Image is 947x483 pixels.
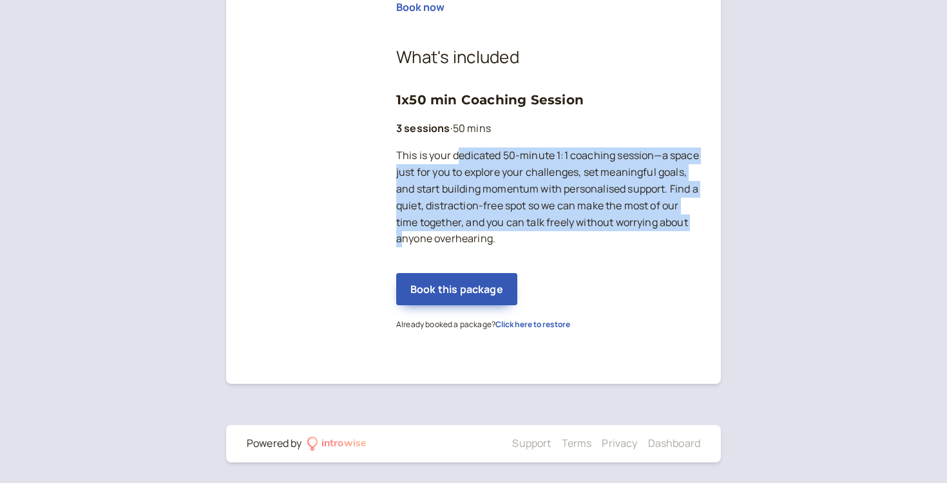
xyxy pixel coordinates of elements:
[396,120,700,137] p: 50 mins
[396,90,700,110] h3: 1x50 min Coaching Session
[648,436,700,450] a: Dashboard
[495,320,570,329] button: Click here to restore
[562,436,592,450] a: Terms
[602,436,637,450] a: Privacy
[321,435,367,452] div: introwise
[512,436,551,450] a: Support
[396,44,700,70] h2: What's included
[396,273,517,305] button: Book this package
[396,319,570,330] small: Already booked a package?
[247,435,302,452] div: Powered by
[396,147,700,247] p: This is your dedicated 50-minute 1:1 coaching session—a space just for you to explore your challe...
[450,121,453,135] span: ·
[396,121,450,135] b: 3 sessions
[396,1,445,13] button: Book now
[307,435,367,452] a: introwise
